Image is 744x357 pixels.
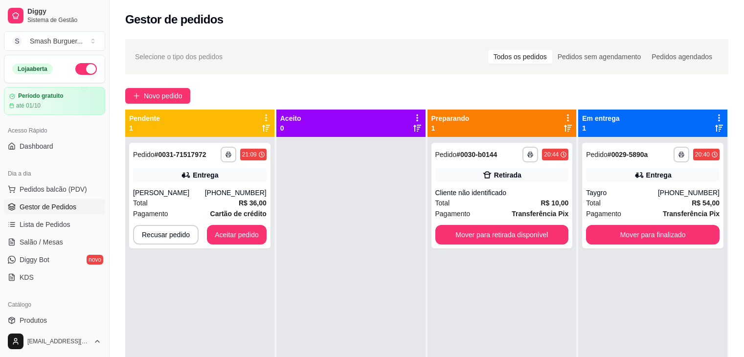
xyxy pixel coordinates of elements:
[658,188,720,198] div: [PHONE_NUMBER]
[27,16,101,24] span: Sistema de Gestão
[4,252,105,268] a: Diggy Botnovo
[144,90,182,101] span: Novo pedido
[586,225,720,245] button: Mover para finalizado
[4,181,105,197] button: Pedidos balcão (PDV)
[27,7,101,16] span: Diggy
[4,87,105,115] a: Período gratuitoaté 01/10
[552,50,646,64] div: Pedidos sem agendamento
[242,151,257,158] div: 21:09
[125,88,190,104] button: Novo pedido
[4,269,105,285] a: KDS
[20,184,87,194] span: Pedidos balcão (PDV)
[494,170,521,180] div: Retirada
[692,199,720,207] strong: R$ 54,00
[30,36,83,46] div: Smash Burguer ...
[582,123,619,133] p: 1
[12,36,22,46] span: S
[129,123,160,133] p: 1
[133,208,168,219] span: Pagamento
[4,166,105,181] div: Dia a dia
[280,113,301,123] p: Aceito
[663,210,720,218] strong: Transferência Pix
[4,217,105,232] a: Lista de Pedidos
[435,188,569,198] div: Cliente não identificado
[4,31,105,51] button: Select a team
[135,51,223,62] span: Selecione o tipo dos pedidos
[4,330,105,353] button: [EMAIL_ADDRESS][DOMAIN_NAME]
[16,102,41,110] article: até 01/10
[239,199,267,207] strong: R$ 36,00
[544,151,559,158] div: 20:44
[4,312,105,328] a: Produtos
[4,4,105,27] a: DiggySistema de Gestão
[280,123,301,133] p: 0
[20,220,70,229] span: Lista de Pedidos
[4,138,105,154] a: Dashboard
[541,199,568,207] strong: R$ 10,00
[582,113,619,123] p: Em entrega
[27,337,90,345] span: [EMAIL_ADDRESS][DOMAIN_NAME]
[20,255,49,265] span: Diggy Bot
[456,151,497,158] strong: # 0030-b0144
[435,198,450,208] span: Total
[431,123,470,133] p: 1
[133,198,148,208] span: Total
[4,297,105,312] div: Catálogo
[20,272,34,282] span: KDS
[435,225,569,245] button: Mover para retirada disponível
[18,92,64,100] article: Período gratuito
[4,199,105,215] a: Gestor de Pedidos
[586,208,621,219] span: Pagamento
[4,234,105,250] a: Salão / Mesas
[586,198,601,208] span: Total
[20,237,63,247] span: Salão / Mesas
[205,188,267,198] div: [PHONE_NUMBER]
[133,151,155,158] span: Pedido
[586,188,658,198] div: Taygro
[155,151,206,158] strong: # 0031-71517972
[75,63,97,75] button: Alterar Status
[20,141,53,151] span: Dashboard
[586,151,608,158] span: Pedido
[125,12,224,27] h2: Gestor de pedidos
[646,170,672,180] div: Entrega
[431,113,470,123] p: Preparando
[20,315,47,325] span: Produtos
[133,188,205,198] div: [PERSON_NAME]
[133,92,140,99] span: plus
[129,113,160,123] p: Pendente
[133,225,199,245] button: Recusar pedido
[512,210,568,218] strong: Transferência Pix
[207,225,267,245] button: Aceitar pedido
[435,208,471,219] span: Pagamento
[20,202,76,212] span: Gestor de Pedidos
[435,151,457,158] span: Pedido
[193,170,218,180] div: Entrega
[695,151,710,158] div: 20:40
[608,151,648,158] strong: # 0029-5890a
[646,50,718,64] div: Pedidos agendados
[210,210,267,218] strong: Cartão de crédito
[4,123,105,138] div: Acesso Rápido
[12,64,53,74] div: Loja aberta
[488,50,552,64] div: Todos os pedidos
